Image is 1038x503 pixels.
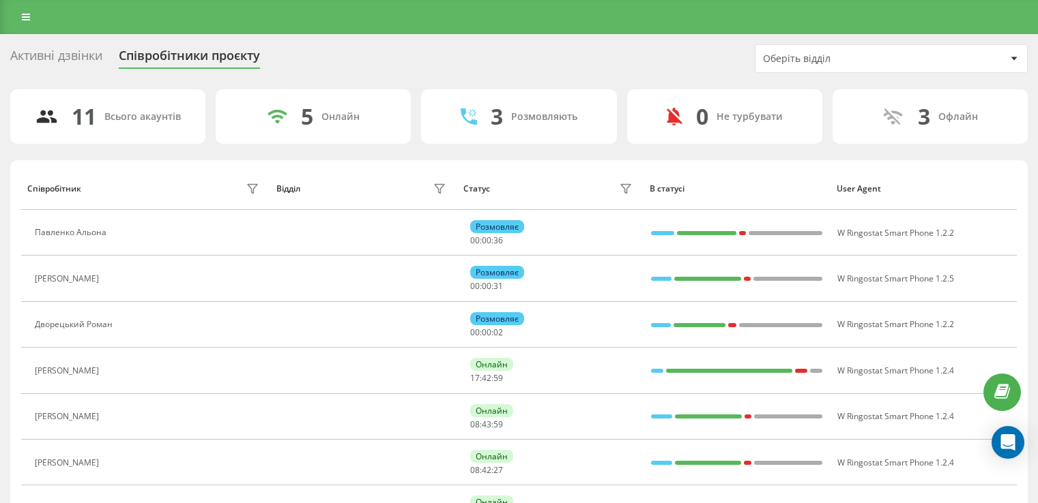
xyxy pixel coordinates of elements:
[470,464,480,476] span: 08
[35,458,102,468] div: [PERSON_NAME]
[482,372,491,384] span: 42
[992,426,1024,459] div: Open Intercom Messenger
[493,326,503,338] span: 02
[470,266,524,279] div: Розмовляє
[938,111,978,123] div: Офлайн
[470,466,503,475] div: : :
[470,418,480,430] span: 08
[276,184,300,194] div: Відділ
[493,418,503,430] span: 59
[10,48,102,70] div: Активні дзвінки
[119,48,260,70] div: Співробітники проєкту
[470,420,503,429] div: : :
[696,104,708,129] div: 0
[493,234,503,246] span: 36
[482,280,491,292] span: 00
[837,365,954,376] span: W Ringostat Smart Phone 1.2.4
[27,184,81,194] div: Співробітник
[470,328,503,337] div: : :
[493,464,503,476] span: 27
[470,220,524,233] div: Розмовляє
[35,320,116,329] div: Дворецький Роман
[918,104,930,129] div: 3
[35,228,110,237] div: Павленко Альона
[470,404,513,417] div: Онлайн
[470,358,513,371] div: Онлайн
[837,410,954,422] span: W Ringostat Smart Phone 1.2.4
[491,104,503,129] div: 3
[763,53,926,65] div: Оберіть відділ
[35,274,102,284] div: [PERSON_NAME]
[493,280,503,292] span: 31
[511,111,577,123] div: Розмовляють
[837,227,954,239] span: W Ringostat Smart Phone 1.2.2
[463,184,490,194] div: Статус
[72,104,96,129] div: 11
[482,418,491,430] span: 43
[650,184,824,194] div: В статусі
[470,372,480,384] span: 17
[470,312,524,325] div: Розмовляє
[35,412,102,421] div: [PERSON_NAME]
[470,280,480,292] span: 00
[104,111,181,123] div: Всього акаунтів
[482,326,491,338] span: 00
[470,234,480,246] span: 00
[470,450,513,463] div: Онлайн
[717,111,783,123] div: Не турбувати
[470,236,503,245] div: : :
[301,104,313,129] div: 5
[321,111,360,123] div: Онлайн
[837,184,1011,194] div: User Agent
[470,326,480,338] span: 00
[837,318,954,330] span: W Ringostat Smart Phone 1.2.2
[482,234,491,246] span: 00
[837,457,954,468] span: W Ringostat Smart Phone 1.2.4
[470,374,503,383] div: : :
[493,372,503,384] span: 59
[482,464,491,476] span: 42
[35,366,102,376] div: [PERSON_NAME]
[470,281,503,291] div: : :
[837,273,954,284] span: W Ringostat Smart Phone 1.2.5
